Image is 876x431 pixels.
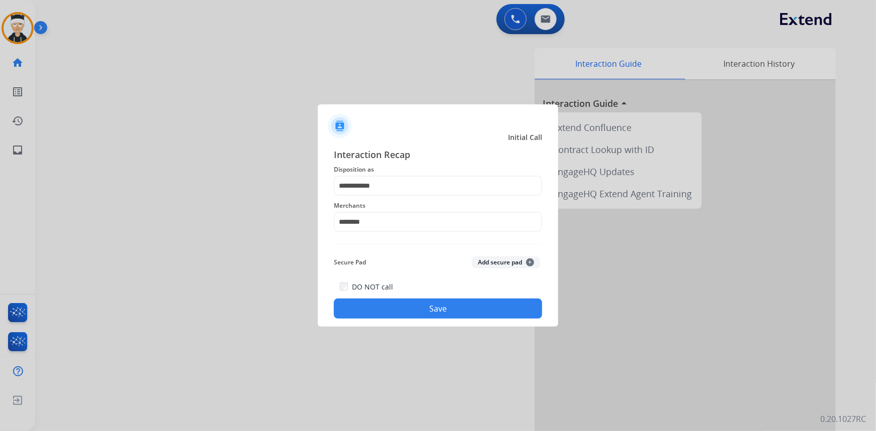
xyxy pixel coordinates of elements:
button: Add secure pad+ [472,256,540,268]
label: DO NOT call [352,282,393,292]
span: Disposition as [334,164,542,176]
p: 0.20.1027RC [820,413,866,425]
img: contact-recap-line.svg [334,244,542,244]
span: Secure Pad [334,256,366,268]
span: Interaction Recap [334,148,542,164]
button: Save [334,299,542,319]
span: Merchants [334,200,542,212]
img: contactIcon [328,114,352,138]
span: Initial Call [508,132,542,142]
span: + [526,258,534,266]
